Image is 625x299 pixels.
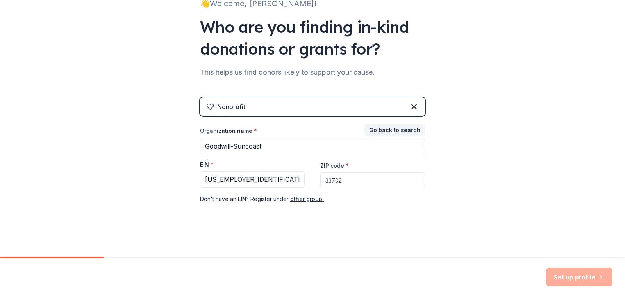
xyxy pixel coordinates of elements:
[320,162,349,170] label: ZIP code
[200,66,425,79] div: This helps us find donors likely to support your cause.
[217,102,245,111] div: Nonprofit
[320,172,425,188] input: 12345 (U.S. only)
[200,161,214,168] label: EIN
[200,194,425,204] div: Don ' t have an EIN? Register under
[200,171,305,188] input: 12-3456789
[364,124,425,136] button: Go back to search
[290,194,324,204] button: other group.
[200,138,425,154] input: American Red Cross
[200,127,257,135] label: Organization name
[200,16,425,60] div: Who are you finding in-kind donations or grants for?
